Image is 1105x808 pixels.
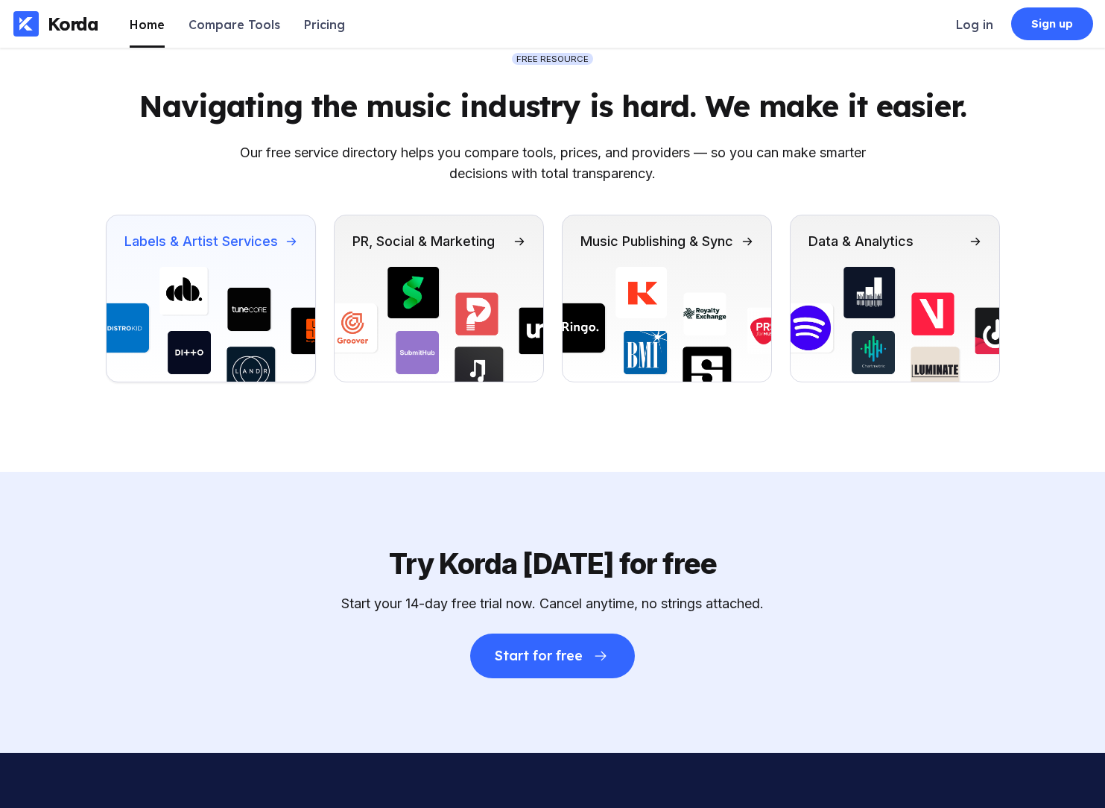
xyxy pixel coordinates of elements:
[1011,7,1093,40] a: Sign up
[304,17,345,32] div: Pricing
[341,596,764,611] div: Start your 14-day free trial now. Cancel anytime, no strings attached.
[48,13,98,35] div: Korda
[956,17,993,32] div: Log in
[495,648,582,663] div: Start for free
[107,267,315,382] img: Distributors
[808,233,914,249] div: Data & Analytics
[516,53,589,65] div: FREE RESOURCE
[130,17,165,32] div: Home
[562,215,772,382] a: Music Publishing & SyncDistributors
[791,267,999,382] img: Data & Analytics
[470,634,634,678] button: Start for free
[389,546,717,581] div: Try Korda [DATE] for free
[335,267,543,382] img: Distributors
[106,215,316,382] a: Labels & Artist ServicesDistributors
[1031,16,1074,31] div: Sign up
[352,233,495,249] div: PR, Social & Marketing
[240,142,866,186] div: Our free service directory helps you compare tools, prices, and providers — so you can make smart...
[580,233,733,249] div: Music Publishing & Sync
[790,215,1000,382] a: Data & AnalyticsData & Analytics
[563,267,771,382] img: Distributors
[470,611,634,678] a: Start for free
[334,215,544,382] a: PR, Social & MarketingDistributors
[124,233,278,249] div: Labels & Artist Services
[139,87,966,124] div: Navigating the music industry is hard. We make it easier.
[189,17,280,32] div: Compare Tools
